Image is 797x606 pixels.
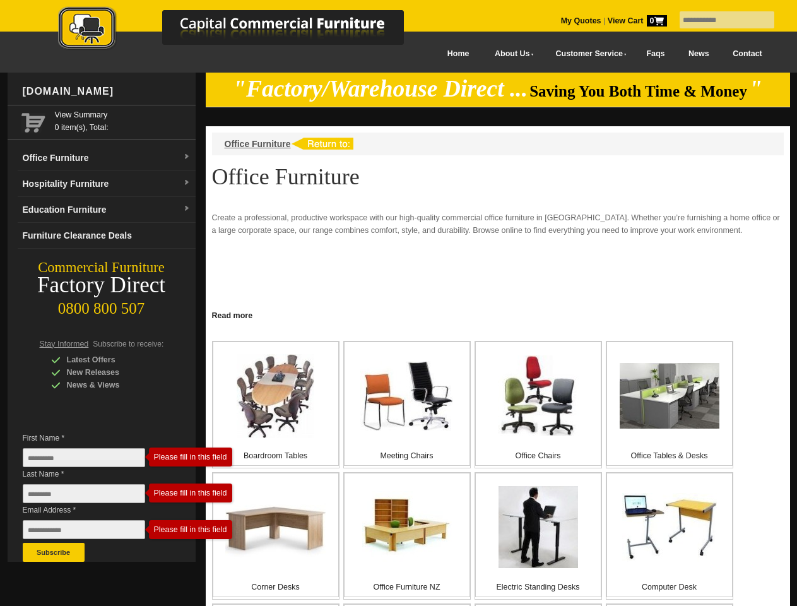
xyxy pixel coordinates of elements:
[481,40,541,68] a: About Us
[23,520,145,539] input: Email Address *
[291,138,353,150] img: return to
[607,581,732,593] p: Computer Desk
[362,491,452,564] img: Office Furniture NZ
[212,211,784,237] p: Create a professional, productive workspace with our high-quality commercial office furniture in ...
[343,472,471,600] a: Office Furniture NZ Office Furniture NZ
[476,581,601,593] p: Electric Standing Desks
[55,109,191,121] a: View Summary
[18,197,196,223] a: Education Furnituredropdown
[605,16,666,25] a: View Cart0
[345,581,469,593] p: Office Furniture NZ
[23,504,164,516] span: Email Address *
[225,139,291,149] a: Office Furniture
[213,449,338,462] p: Boardroom Tables
[23,448,145,467] input: First Name *
[498,355,579,436] img: Office Chairs
[183,179,191,187] img: dropdown
[18,223,196,249] a: Furniture Clearance Deals
[8,276,196,294] div: Factory Direct
[749,76,762,102] em: "
[212,165,784,189] h1: Office Furniture
[23,468,164,480] span: Last Name *
[676,40,721,68] a: News
[23,484,145,503] input: Last Name *
[721,40,774,68] a: Contact
[8,294,196,318] div: 0800 800 507
[40,340,89,348] span: Stay Informed
[622,493,717,562] img: Computer Desk
[541,40,634,68] a: Customer Service
[476,449,601,462] p: Office Chairs
[607,449,732,462] p: Office Tables & Desks
[499,486,578,568] img: Electric Standing Desks
[635,40,677,68] a: Faqs
[343,341,471,468] a: Meeting Chairs Meeting Chairs
[212,472,339,600] a: Corner Desks Corner Desks
[8,259,196,276] div: Commercial Furniture
[183,153,191,161] img: dropdown
[620,363,719,429] img: Office Tables & Desks
[154,489,227,497] div: Please fill in this field
[93,340,163,348] span: Subscribe to receive:
[206,306,790,322] a: Click to read more
[183,205,191,213] img: dropdown
[154,525,227,534] div: Please fill in this field
[237,354,314,438] img: Boardroom Tables
[360,361,453,431] img: Meeting Chairs
[23,6,465,56] a: Capital Commercial Furniture Logo
[51,379,171,391] div: News & Views
[18,145,196,171] a: Office Furnituredropdown
[18,171,196,197] a: Hospitality Furnituredropdown
[213,581,338,593] p: Corner Desks
[18,73,196,110] div: [DOMAIN_NAME]
[606,341,733,468] a: Office Tables & Desks Office Tables & Desks
[51,353,171,366] div: Latest Offers
[154,453,227,461] div: Please fill in this field
[608,16,667,25] strong: View Cart
[212,341,339,468] a: Boardroom Tables Boardroom Tables
[475,472,602,600] a: Electric Standing Desks Electric Standing Desks
[561,16,601,25] a: My Quotes
[647,15,667,27] span: 0
[475,341,602,468] a: Office Chairs Office Chairs
[345,449,469,462] p: Meeting Chairs
[529,83,747,100] span: Saving You Both Time & Money
[233,76,528,102] em: "Factory/Warehouse Direct ...
[23,6,465,52] img: Capital Commercial Furniture Logo
[23,432,164,444] span: First Name *
[55,109,191,132] span: 0 item(s), Total:
[225,495,326,559] img: Corner Desks
[51,366,171,379] div: New Releases
[606,472,733,600] a: Computer Desk Computer Desk
[23,543,85,562] button: Subscribe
